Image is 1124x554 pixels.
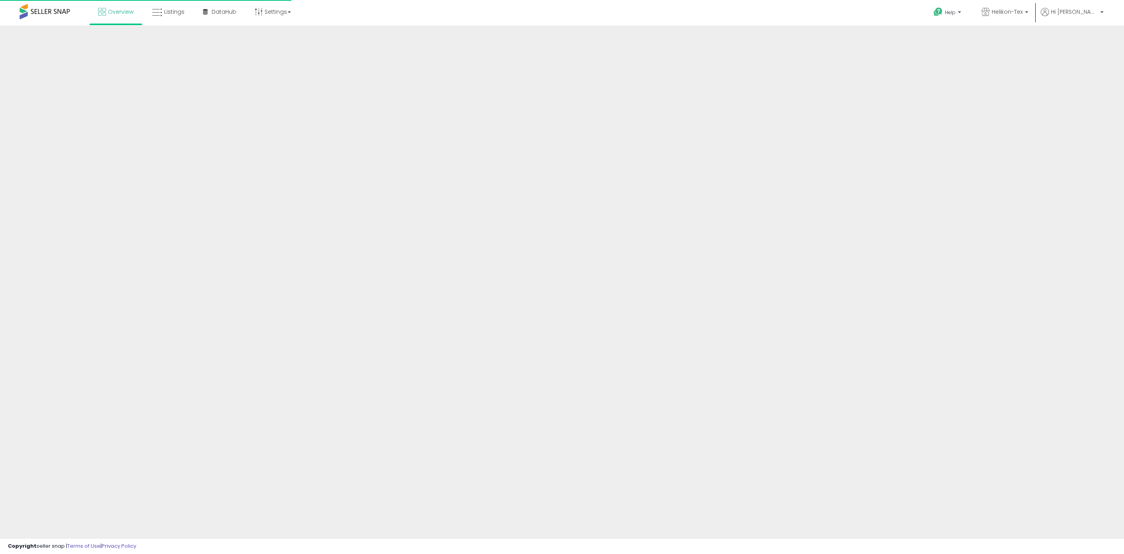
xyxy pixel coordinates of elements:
span: DataHub [212,8,236,16]
span: Helikon-Tex [992,8,1023,16]
a: Help [927,1,969,26]
span: Listings [164,8,185,16]
span: Help [945,9,956,16]
a: Hi [PERSON_NAME] [1041,8,1104,26]
span: Hi [PERSON_NAME] [1051,8,1098,16]
i: Get Help [933,7,943,17]
span: Overview [108,8,133,16]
